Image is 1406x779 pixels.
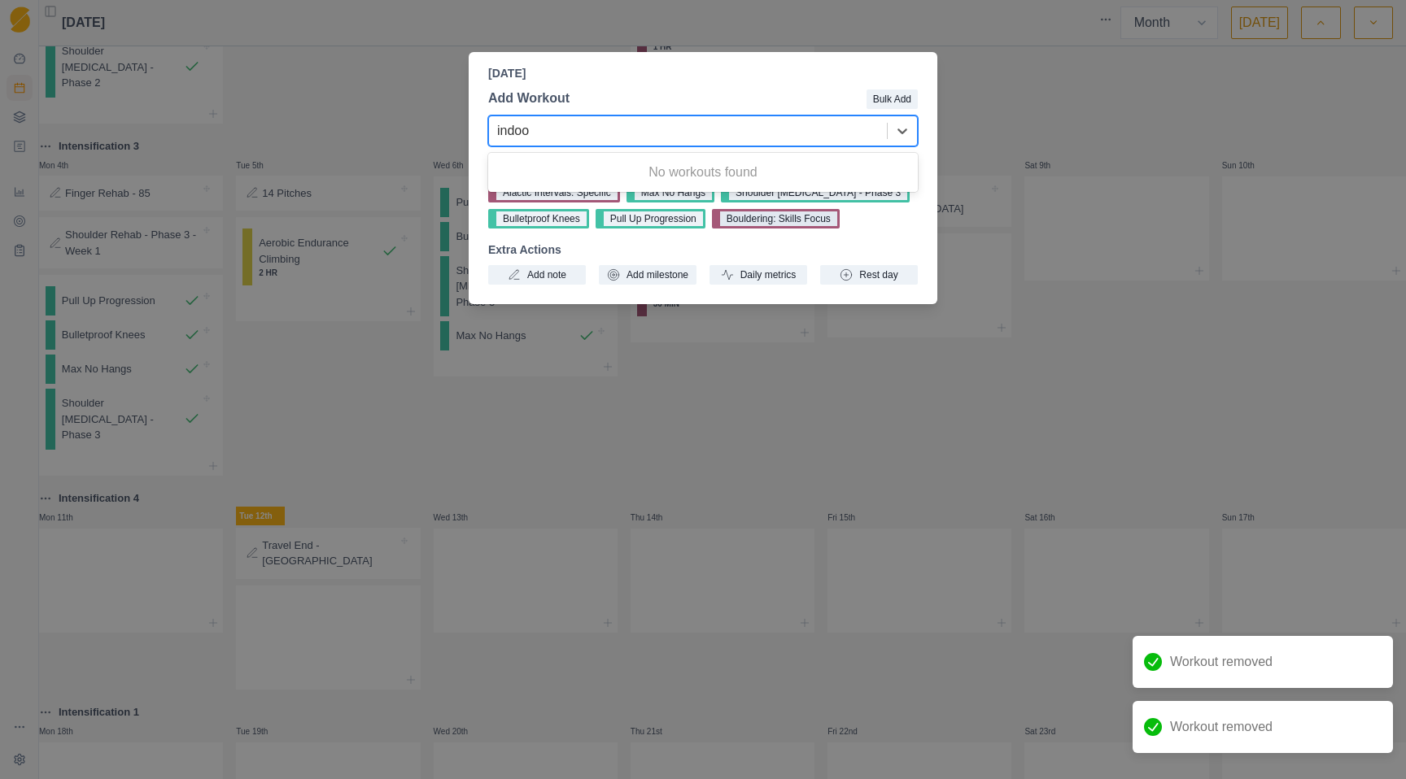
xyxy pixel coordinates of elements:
button: Bulletproof Knees [488,209,589,228]
button: Pull Up Progression [596,209,705,228]
p: [DATE] [488,65,918,82]
p: Add Workout [488,89,570,108]
button: Shoulder [MEDICAL_DATA] - Phase 3 [721,183,910,202]
button: Max No Hangs [627,183,714,202]
div: Workout removed [1133,636,1393,688]
button: Rest day [820,265,918,285]
div: No workouts found [488,156,918,189]
button: Alactic Intervals: Specific [488,183,620,202]
button: Add milestone [599,265,696,285]
button: Bouldering: Skills Focus [712,209,840,228]
button: Add note [488,265,586,285]
button: Daily metrics [710,265,807,285]
button: Bulk Add [867,89,918,109]
p: Extra Actions [488,242,918,259]
div: Workout removed [1133,701,1393,753]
